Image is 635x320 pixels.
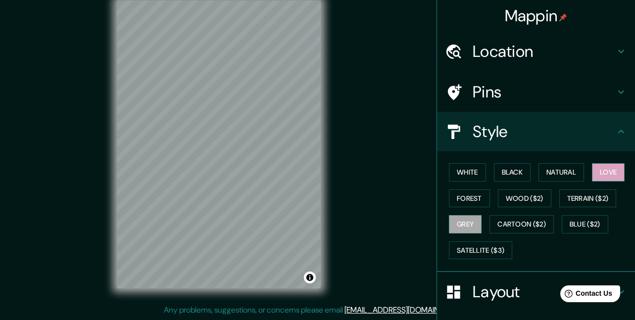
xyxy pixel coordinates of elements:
[304,272,316,283] button: Toggle attribution
[437,272,635,312] div: Layout
[449,189,490,208] button: Forest
[494,163,531,182] button: Black
[473,282,615,302] h4: Layout
[344,305,467,315] a: [EMAIL_ADDRESS][DOMAIN_NAME]
[559,13,567,21] img: pin-icon.png
[437,72,635,112] div: Pins
[562,215,608,233] button: Blue ($2)
[449,241,512,260] button: Satellite ($3)
[164,304,468,316] p: Any problems, suggestions, or concerns please email .
[449,215,482,233] button: Grey
[117,0,321,288] canvas: Map
[473,42,615,61] h4: Location
[437,32,635,71] div: Location
[498,189,551,208] button: Wood ($2)
[538,163,584,182] button: Natural
[559,189,617,208] button: Terrain ($2)
[489,215,554,233] button: Cartoon ($2)
[592,163,625,182] button: Love
[437,112,635,151] div: Style
[473,82,615,102] h4: Pins
[505,6,568,26] h4: Mappin
[473,122,615,141] h4: Style
[547,281,624,309] iframe: Help widget launcher
[449,163,486,182] button: White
